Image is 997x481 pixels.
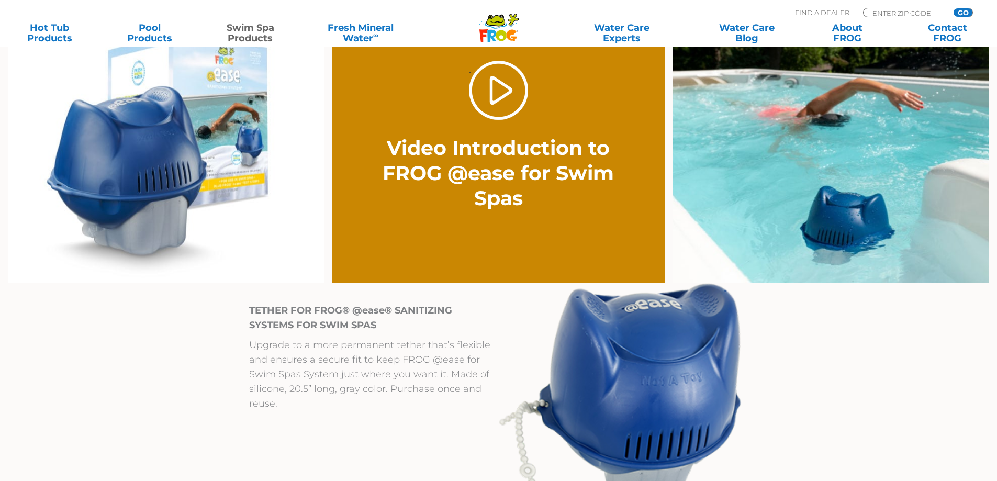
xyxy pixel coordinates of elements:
[249,338,498,411] p: Upgrade to a more permanent tether that’s flexible and ensures a secure fit to keep FROG @ease fo...
[311,23,409,43] a: Fresh MineralWater∞
[382,136,615,211] h2: Video Introduction to FROG @ease for Swim Spas
[708,23,786,43] a: Water CareBlog
[111,23,189,43] a: PoolProducts
[871,8,942,17] input: Zip Code Form
[795,8,849,17] p: Find A Dealer
[673,21,989,284] img: ss-frog-ease-right-image
[249,305,452,331] strong: TETHER FOR FROG® @ease® SANITIZING SYSTEMS FOR SWIM SPAS
[469,61,528,120] a: Play Video
[558,23,685,43] a: Water CareExperts
[808,23,886,43] a: AboutFROG
[10,23,88,43] a: Hot TubProducts
[211,23,289,43] a: Swim SpaProducts
[954,8,972,17] input: GO
[8,21,324,284] img: ss-frog-ease-left-image
[373,31,378,39] sup: ∞
[909,23,987,43] a: ContactFROG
